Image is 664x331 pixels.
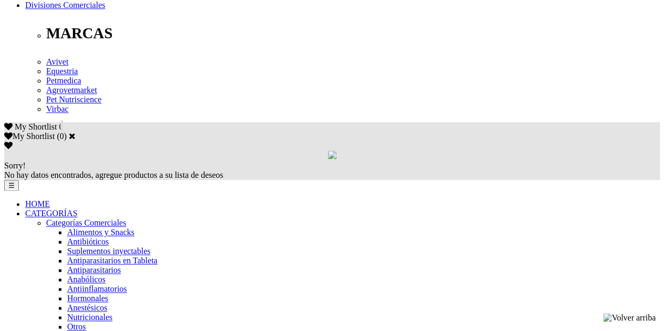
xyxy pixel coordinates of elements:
p: MARCAS [46,25,660,42]
a: Equestria [46,67,78,76]
a: Virbac [46,104,69,113]
span: ( ) [57,132,67,141]
a: CATEGORÍAS [25,209,78,218]
span: 0 [59,122,63,131]
div: No hay datos encontrados, agregue productos a su lista de deseos [4,161,660,180]
a: HOME [25,199,50,208]
img: loading.gif [328,151,336,159]
a: Divisiones Comerciales [25,1,105,9]
label: My Shortlist [4,132,55,141]
a: Otros [67,322,86,331]
span: Sorry! [4,161,26,170]
a: Agrovetmarket [46,86,97,94]
span: My Shortlist [15,122,57,131]
a: Pet Nutriscience [46,95,101,104]
iframe: Brevo live chat [5,217,181,326]
a: Avivet [46,57,68,66]
a: Petmedica [46,76,81,85]
button: ☰ [4,180,19,191]
img: Volver arriba [603,313,656,323]
a: Cerrar [69,132,76,140]
label: 0 [60,132,64,141]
